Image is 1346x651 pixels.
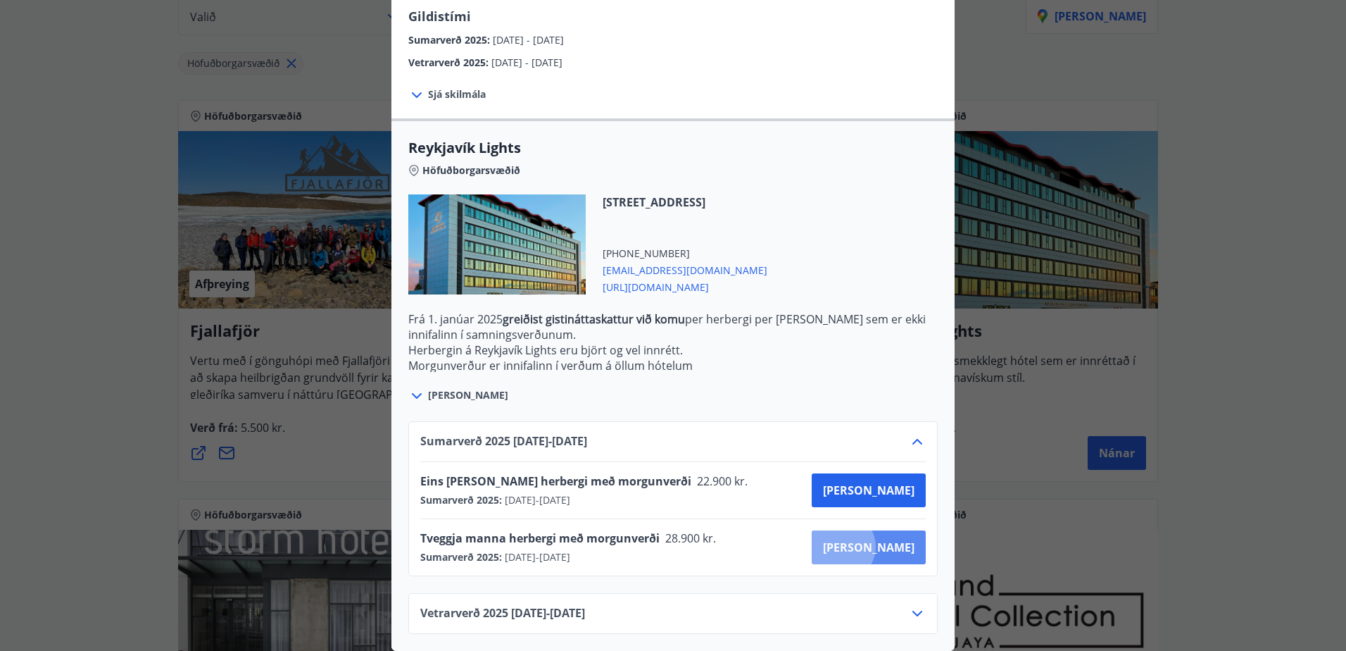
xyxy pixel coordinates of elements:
[603,278,767,294] span: [URL][DOMAIN_NAME]
[491,56,562,69] span: [DATE] - [DATE]
[408,56,491,69] span: Vetrarverð 2025 :
[428,87,486,101] span: Sjá skilmála
[603,247,767,261] span: [PHONE_NUMBER]
[603,194,767,210] span: [STREET_ADDRESS]
[408,138,938,158] span: Reykjavík Lights
[422,163,520,178] span: Höfuðborgarsvæðið
[408,33,493,46] span: Sumarverð 2025 :
[408,8,471,25] span: Gildistími
[603,261,767,278] span: [EMAIL_ADDRESS][DOMAIN_NAME]
[493,33,564,46] span: [DATE] - [DATE]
